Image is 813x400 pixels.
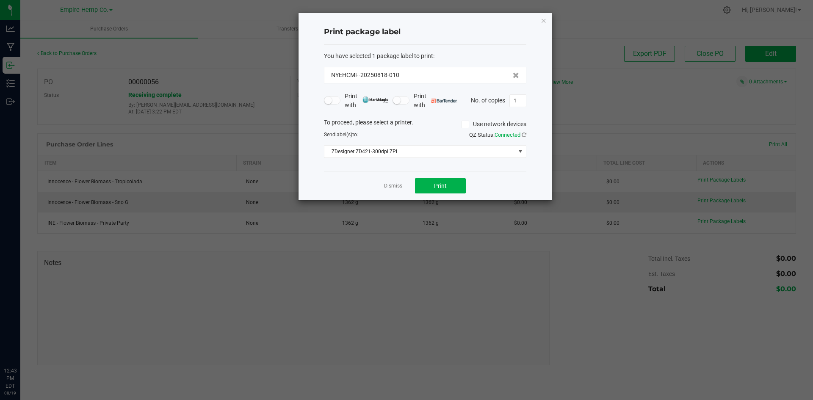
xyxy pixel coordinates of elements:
span: Print with [345,92,388,110]
div: : [324,52,526,61]
span: Connected [495,132,520,138]
span: ZDesigner ZD421-300dpi ZPL [324,146,515,157]
span: Print [434,182,447,189]
span: Print with [414,92,457,110]
label: Use network devices [462,120,526,129]
img: mark_magic_cybra.png [362,97,388,103]
img: bartender.png [431,99,457,103]
span: No. of copies [471,97,505,103]
span: NYEHCMF-20250818-010 [331,71,399,80]
button: Print [415,178,466,193]
h4: Print package label [324,27,526,38]
iframe: Resource center [8,332,34,358]
span: QZ Status: [469,132,526,138]
span: Send to: [324,132,358,138]
span: label(s) [335,132,352,138]
span: You have selected 1 package label to print [324,52,433,59]
div: To proceed, please select a printer. [318,118,533,131]
a: Dismiss [384,182,402,190]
